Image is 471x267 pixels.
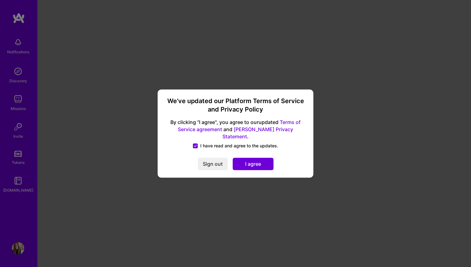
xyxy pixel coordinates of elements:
a: Terms of Service agreement [178,119,301,133]
button: I agree [233,158,274,170]
span: By clicking "I agree", you agree to our updated and . [165,119,306,141]
button: Sign out [198,158,228,170]
h3: We’ve updated our Platform Terms of Service and Privacy Policy [165,97,306,114]
a: [PERSON_NAME] Privacy Statement [222,126,293,140]
span: I have read and agree to the updates. [200,143,278,149]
